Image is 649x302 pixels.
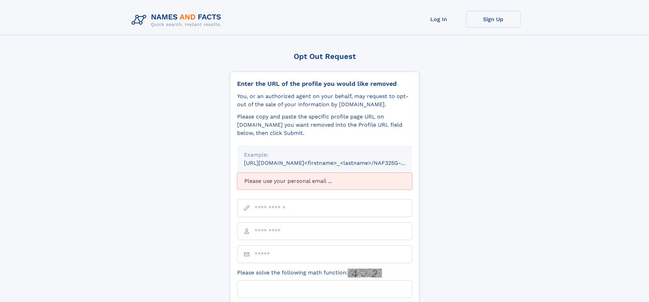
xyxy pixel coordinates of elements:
div: Enter the URL of the profile you would like removed [237,80,412,88]
div: Example: [244,151,405,159]
div: Please use your personal email ... [237,173,412,190]
a: Log In [412,11,466,28]
div: You, or an authorized agent on your behalf, may request to opt-out of the sale of your informatio... [237,92,412,109]
img: Logo Names and Facts [129,11,227,29]
label: Please solve the following math function: [237,269,382,277]
div: Opt Out Request [230,52,419,61]
small: [URL][DOMAIN_NAME]<firstname>_<lastname>/NAF325G-xxxxxxxx [244,160,425,166]
div: Please copy and paste the specific profile page URL on [DOMAIN_NAME] you want removed into the Pr... [237,113,412,137]
a: Sign Up [466,11,521,28]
